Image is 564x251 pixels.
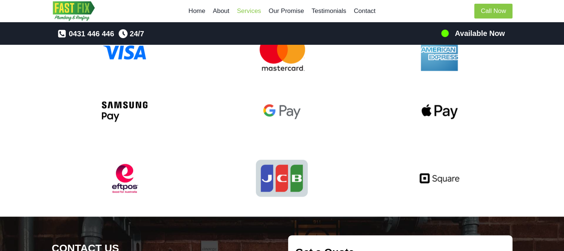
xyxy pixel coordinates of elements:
a: About [209,2,233,20]
span: 0431 446 446 [69,28,114,40]
a: Home [185,2,209,20]
a: 0431 446 446 [57,28,114,40]
a: Our Promise [265,2,308,20]
span: 24/7 [130,28,144,40]
nav: Primary Navigation [185,2,379,20]
a: Call Now [474,4,512,19]
img: 100-percents.png [441,29,449,38]
h5: Available Now [455,28,505,39]
a: Contact [350,2,379,20]
a: Testimonials [308,2,350,20]
a: Services [233,2,265,20]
